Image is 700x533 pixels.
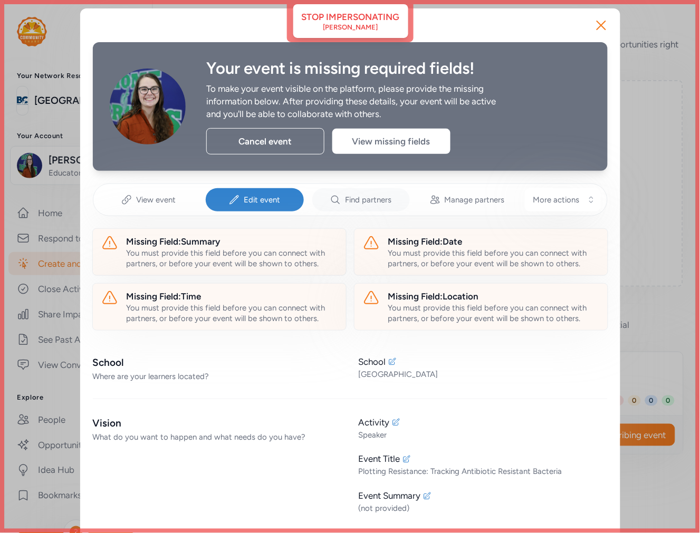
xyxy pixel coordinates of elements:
[110,69,186,144] img: Avatar
[136,195,176,205] span: View event
[388,290,599,303] div: Missing Field: Location
[359,369,608,380] div: [GEOGRAPHIC_DATA]
[388,235,599,248] div: Missing Field: Date
[533,195,580,205] span: More actions
[93,432,342,442] div: What do you want to happen and what needs do you have?
[207,82,511,120] div: To make your event visible on the platform, please provide the missing information below. After p...
[445,195,505,205] span: Manage partners
[244,195,280,205] span: Edit event
[127,248,338,269] div: You must provide this field before you can connect with partners, or before your event will be sh...
[345,195,391,205] span: Find partners
[127,235,338,248] div: Missing Field: Summary
[359,453,400,466] div: Event Title
[354,283,608,331] a: Missing Field:LocationYou must provide this field before you can connect with partners, or before...
[93,355,342,370] div: School
[359,467,608,477] div: Plotting Resistance: Tracking Antibiotic Resistant Bacteria
[127,290,338,303] div: Missing Field: Time
[359,430,608,440] div: Speaker
[93,416,342,431] div: Vision
[207,59,591,78] div: Your event is missing required fields!
[359,490,421,502] div: Event Summary
[525,188,601,211] button: More actions
[206,128,324,154] div: Cancel event
[93,371,342,382] div: Where are your learners located?
[92,228,347,276] a: Missing Field:SummaryYou must provide this field before you can connect with partners, or before ...
[127,303,338,324] div: You must provide this field before you can connect with partners, or before your event will be sh...
[332,129,450,154] div: View missing fields
[354,228,608,276] a: Missing Field:DateYou must provide this field before you can connect with partners, or before you...
[92,283,347,331] a: Missing Field:TimeYou must provide this field before you can connect with partners, or before you...
[388,248,599,269] div: You must provide this field before you can connect with partners, or before your event will be sh...
[359,355,386,368] div: School
[388,303,599,324] div: You must provide this field before you can connect with partners, or before your event will be sh...
[359,416,390,429] div: Activity
[359,503,608,514] div: (not provided)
